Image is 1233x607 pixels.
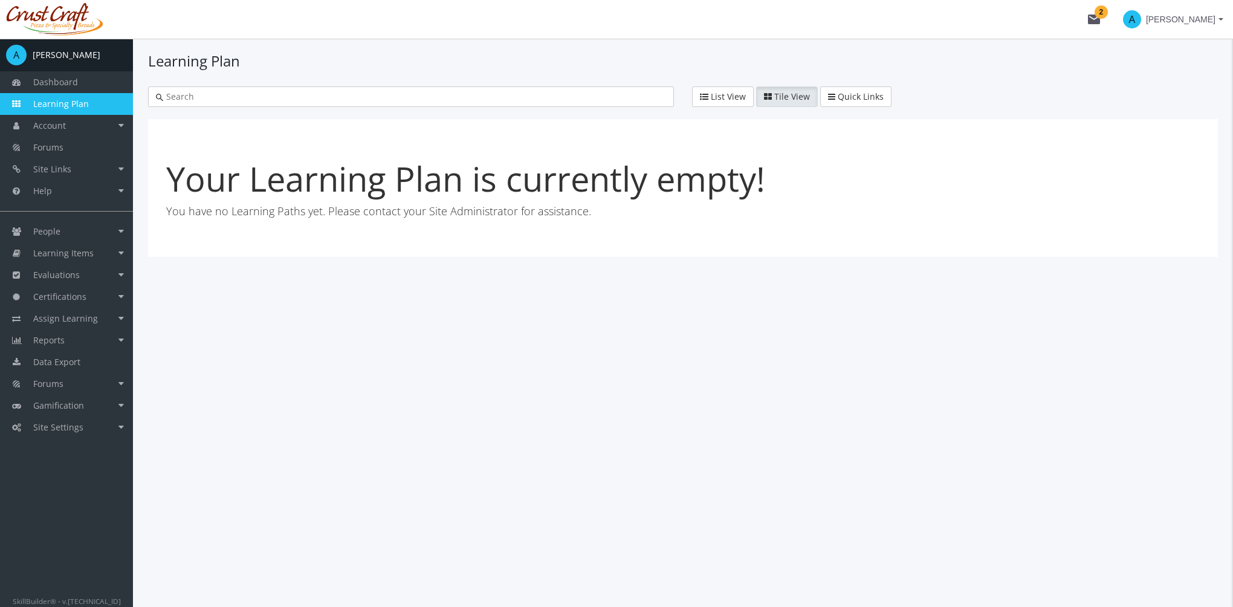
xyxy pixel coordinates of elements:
small: SkillBuilder® - v.[TECHNICAL_ID] [13,596,121,606]
h1: Learning Plan [148,51,1218,71]
input: Search [163,91,666,103]
span: A [1123,10,1141,28]
h1: Your Learning Plan is currently empty! [166,160,1200,198]
span: Tile View [774,91,810,102]
span: Forums [33,378,63,389]
span: List View [711,91,746,102]
span: Certifications [33,291,86,302]
span: Forums [33,141,63,153]
mat-icon: mail [1087,12,1101,27]
span: Site Settings [33,421,83,433]
span: Gamification [33,400,84,411]
span: Dashboard [33,76,78,88]
span: Learning Plan [33,98,89,109]
span: Quick Links [838,91,884,102]
span: Account [33,120,66,131]
span: Evaluations [33,269,80,281]
span: Learning Items [33,247,94,259]
span: Data Export [33,356,80,368]
span: People [33,226,60,237]
span: Site Links [33,163,71,175]
span: A [6,45,27,65]
span: Help [33,185,52,196]
span: Assign Learning [33,313,98,324]
span: [PERSON_NAME] [1146,8,1215,30]
p: You have no Learning Paths yet. Please contact your Site Administrator for assistance. [166,204,1200,219]
div: [PERSON_NAME] [33,49,100,61]
span: Reports [33,334,65,346]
